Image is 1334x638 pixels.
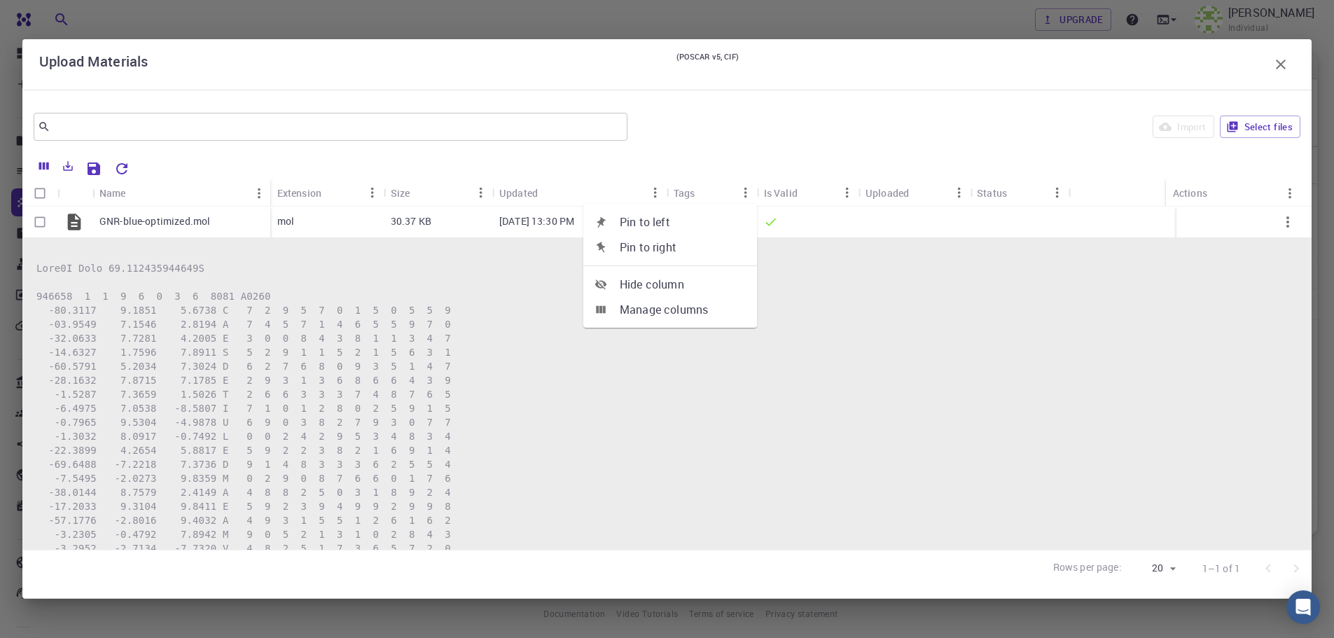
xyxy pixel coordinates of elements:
[538,183,557,202] button: Sort
[499,214,574,228] p: [DATE] 13:30 PM
[676,50,739,78] small: (POSCAR v5, CIF)
[947,181,970,204] button: Menu
[92,179,270,207] div: Name
[644,181,667,204] button: Menu
[620,214,746,230] span: Pin to left
[277,179,321,207] div: Extension
[384,179,492,207] div: Size
[1279,182,1301,204] button: Menu
[620,276,746,293] span: Hide column
[674,179,695,207] div: Tags
[667,179,757,207] div: Tags
[321,183,341,202] button: Sort
[620,301,746,318] span: Manage columns
[57,179,92,207] div: Icon
[56,155,80,177] button: Export
[499,179,538,207] div: Updated
[757,179,859,207] div: Is Valid
[391,179,410,207] div: Size
[866,179,909,207] div: Uploaded
[1127,558,1180,578] div: 20
[859,179,970,207] div: Uploaded
[735,181,757,204] button: Menu
[1045,181,1068,204] button: Menu
[99,214,210,228] p: GNR-blue-optimized.mol
[764,179,798,207] div: Is Valid
[1220,116,1300,138] button: Select files
[977,179,1007,207] div: Status
[1286,590,1320,624] div: Open Intercom Messenger
[970,179,1068,207] div: Status
[361,181,384,204] button: Menu
[32,155,56,177] button: Columns
[1202,562,1240,576] p: 1–1 of 1
[836,181,859,204] button: Menu
[108,155,136,183] button: Reset Explorer Settings
[470,181,492,204] button: Menu
[270,179,384,207] div: Extension
[583,204,757,328] ul: Menu
[31,10,81,22] span: Support
[1053,560,1122,576] p: Rows per page:
[99,179,126,207] div: Name
[620,239,746,256] span: Pin to right
[39,50,1295,78] div: Upload Materials
[80,155,108,183] button: Save Explorer Settings
[248,182,270,204] button: Menu
[492,179,667,207] div: Updated
[410,183,429,202] button: Sort
[391,214,431,228] p: 30.37 KB
[1173,179,1207,207] div: Actions
[277,214,294,228] p: mol
[1166,179,1301,207] div: Actions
